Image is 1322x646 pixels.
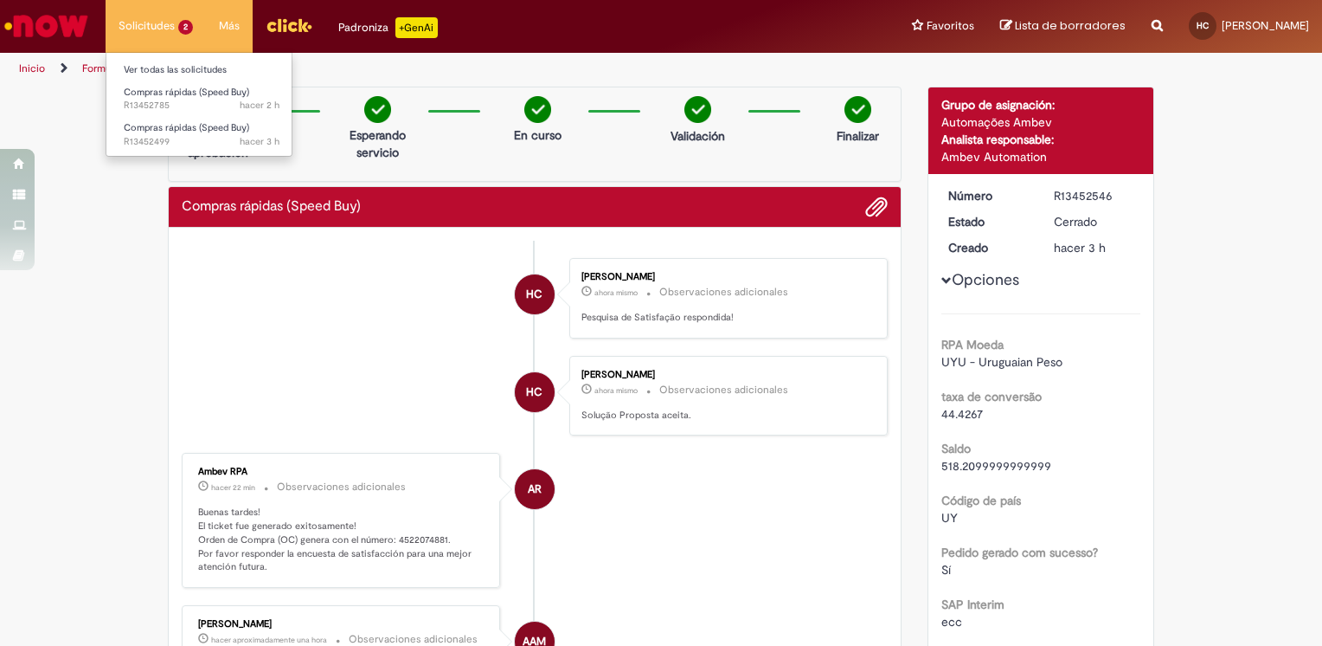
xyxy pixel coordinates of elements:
dt: Creado [935,239,1042,256]
span: [PERSON_NAME] [1222,18,1309,33]
small: Observaciones adicionales [659,383,788,397]
span: hacer aproximadamente una hora [211,635,327,645]
p: Finalizar [837,127,879,145]
span: Compras rápidas (Speed Buy) [124,121,249,134]
span: UY [941,510,958,526]
img: check-circle-green.png [684,96,711,123]
img: check-circle-green.png [524,96,551,123]
span: 2 [178,20,193,35]
span: hacer 2 h [240,99,279,112]
span: hacer 22 min [211,482,255,493]
span: Compras rápidas (Speed Buy) [124,86,249,99]
dt: Número [935,187,1042,204]
img: ServiceNow [2,9,91,43]
time: 27/08/2025 16:48:35 [594,385,638,396]
b: RPA Moeda [941,337,1004,352]
a: Abrir R13452785 : Compras rápidas (Speed Buy) [106,83,297,115]
a: Abrir R13452499 : Compras rápidas (Speed Buy) [106,119,297,151]
span: HC [1197,20,1209,31]
span: ahora mismo [594,287,638,298]
a: Ver todas las solicitudes [106,61,297,80]
span: AR [528,468,542,510]
p: Buenas tardes! El ticket fue generado exitosamente! Orden de Compra (OC) genera con el número: 45... [198,506,486,574]
span: Solicitudes [119,17,175,35]
p: +GenAi [395,17,438,38]
span: Más [219,17,240,35]
time: 27/08/2025 14:30:57 [240,99,279,112]
img: check-circle-green.png [844,96,871,123]
b: Código de país [941,493,1021,508]
span: ecc [941,614,962,630]
p: Pesquisa de Satisfação respondida! [581,311,870,325]
dt: Estado [935,213,1042,230]
a: Formulário de Solicitud [82,61,190,75]
span: ahora mismo [594,385,638,396]
span: HC [526,274,542,315]
span: 44.4267 [941,406,983,422]
time: 27/08/2025 13:50:13 [1054,240,1106,255]
p: Solução Proposta aceita. [581,409,870,423]
span: Lista de borradores [1015,17,1126,34]
ul: Solicitudes [106,52,292,157]
time: 27/08/2025 16:48:43 [594,287,638,298]
b: taxa de conversão [941,389,1042,404]
div: Analista responsable: [941,131,1141,148]
span: Sí [941,562,951,578]
div: Hector Macchi Cawen [515,275,555,314]
span: UYU - Uruguaian Peso [941,354,1062,370]
a: Inicio [19,61,45,75]
p: En curso [514,126,562,144]
ul: Rutas de acceso a la página [13,53,869,85]
a: Lista de borradores [1000,18,1126,35]
div: [PERSON_NAME] [581,370,870,380]
div: Ambev Automation [941,148,1141,165]
span: hacer 3 h [1054,240,1106,255]
span: Favoritos [927,17,974,35]
b: Pedido gerado com sucesso? [941,545,1098,560]
div: 27/08/2025 13:50:13 [1054,239,1134,256]
span: R13452499 [124,135,279,149]
time: 27/08/2025 16:26:18 [211,482,255,493]
time: 27/08/2025 13:42:36 [240,135,279,148]
div: Grupo de asignación: [941,96,1141,113]
button: Agregar archivos adjuntos [865,196,888,218]
div: [PERSON_NAME] [581,272,870,282]
p: Validación [671,127,725,145]
h2: Compras rápidas (Speed Buy) Historial de tickets [182,199,361,215]
small: Observaciones adicionales [659,285,788,300]
p: Esperando servicio [336,126,420,161]
div: Automações Ambev [941,113,1141,131]
div: R13452546 [1054,187,1134,204]
div: Cerrado [1054,213,1134,230]
span: 518.2099999999999 [941,458,1051,474]
span: HC [526,371,542,413]
b: Saldo [941,441,971,456]
div: Padroniza [338,17,438,38]
b: SAP Interim [941,597,1004,612]
span: R13452785 [124,99,279,113]
time: 27/08/2025 15:26:35 [211,635,327,645]
img: click_logo_yellow_360x200.png [266,12,312,38]
div: Hector Macchi Cawen [515,372,555,412]
div: Ambev RPA [198,467,486,477]
span: hacer 3 h [240,135,279,148]
small: Observaciones adicionales [277,480,406,494]
div: Ambev RPA [515,469,555,509]
div: [PERSON_NAME] [198,619,486,630]
img: check-circle-green.png [364,96,391,123]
